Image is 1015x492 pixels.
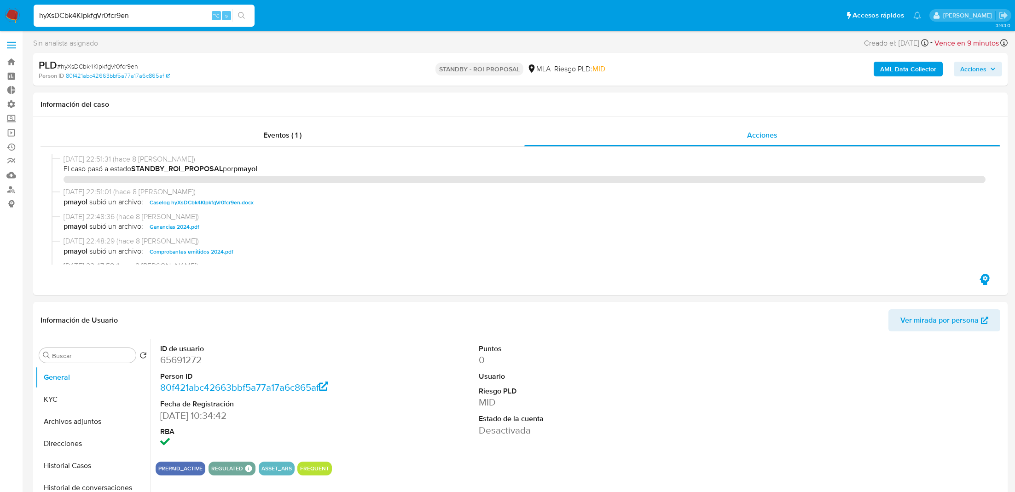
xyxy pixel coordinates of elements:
a: 80f421abc42663bbf5a77a17a6c865af [66,72,170,80]
input: Buscar [52,352,132,360]
button: Buscar [43,352,50,359]
span: Accesos rápidos [853,11,904,20]
dt: Riesgo PLD [479,386,682,396]
span: Eventos ( 1 ) [263,130,302,140]
button: Volver al orden por defecto [139,352,147,362]
span: Sin analista asignado [33,38,98,48]
span: Riesgo PLD: [554,64,605,74]
a: Notificaciones [913,12,921,19]
button: Acciones [954,62,1002,76]
div: MLA [527,64,551,74]
p: fabricio.bottalo@mercadolibre.com [943,11,995,20]
div: Creado el: [DATE] [864,37,928,49]
dt: Person ID [160,371,364,382]
dd: Desactivada [479,424,682,437]
a: 80f421abc42663bbf5a77a17a6c865af [160,381,329,394]
dt: Usuario [479,371,682,382]
p: STANDBY - ROI PROPOSAL [435,63,523,75]
h1: Información de Usuario [41,316,118,325]
b: AML Data Collector [880,62,936,76]
button: Archivos adjuntos [35,411,151,433]
a: Salir [998,11,1008,20]
dt: Estado de la cuenta [479,414,682,424]
dt: Fecha de Registración [160,399,364,409]
dt: ID de usuario [160,344,364,354]
dd: MID [479,396,682,409]
dd: 0 [479,353,682,366]
dt: Puntos [479,344,682,354]
dd: 65691272 [160,353,364,366]
span: Acciones [960,62,986,76]
b: PLD [39,58,57,72]
button: Direcciones [35,433,151,455]
span: - [930,37,933,49]
h1: Información del caso [41,100,1000,109]
span: MID [592,64,605,74]
span: Ver mirada por persona [900,309,979,331]
button: Ver mirada por persona [888,309,1000,331]
input: Buscar usuario o caso... [34,10,255,22]
span: ⌥ [213,11,220,20]
button: KYC [35,388,151,411]
span: Vence en 9 minutos [934,38,999,48]
b: Person ID [39,72,64,80]
button: search-icon [232,9,251,22]
button: General [35,366,151,388]
span: Acciones [747,130,777,140]
dt: RBA [160,427,364,437]
span: s [225,11,228,20]
span: # hyXsDCbk4KIpkfgVr0fcr9en [57,62,138,71]
button: AML Data Collector [874,62,943,76]
button: Historial Casos [35,455,151,477]
dd: [DATE] 10:34:42 [160,409,364,422]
